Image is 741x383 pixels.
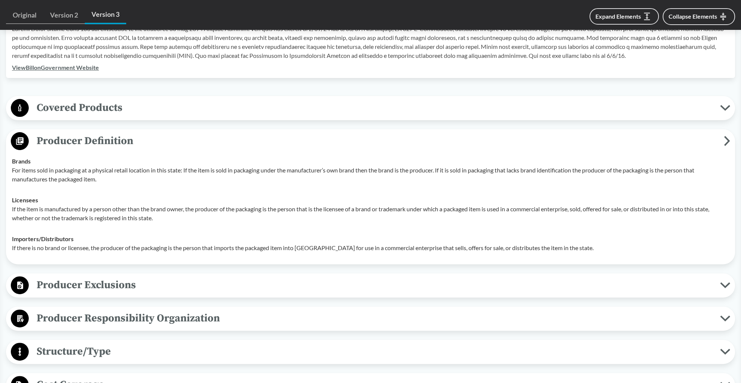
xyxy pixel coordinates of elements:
button: Structure/Type [9,342,732,361]
strong: Brands [12,158,31,165]
button: Producer Responsibility Organization [9,309,732,328]
button: Covered Products [9,99,732,118]
span: Producer Exclusions [29,277,720,293]
strong: Licensees [12,196,38,203]
button: Producer Definition [9,132,732,151]
p: If there is no brand or licensee, the producer of the packaging is the person that imports the pa... [12,243,729,252]
span: Producer Definition [29,133,724,149]
button: Collapse Elements [663,8,735,25]
a: Version 2 [43,7,85,24]
p: Loremi Dolor Sitame Cons 186 adi elitseddoe te inc utlaboree do mag 2394 Aliquae Adminim. Ven qui... [12,24,729,60]
a: Original [6,7,43,24]
p: For items sold in packaging at a physical retail location in this state: If the item is sold in p... [12,166,729,184]
span: Producer Responsibility Organization [29,310,720,327]
a: ViewBillonGovernment Website [12,64,99,71]
strong: Importers/​Distributors [12,235,74,242]
a: Version 3 [85,6,126,24]
button: Producer Exclusions [9,276,732,295]
span: Structure/Type [29,343,720,360]
p: If the item is manufactured by a person other than the brand owner, the producer of the packaging... [12,205,729,222]
button: Expand Elements [589,8,659,25]
span: Covered Products [29,99,720,116]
